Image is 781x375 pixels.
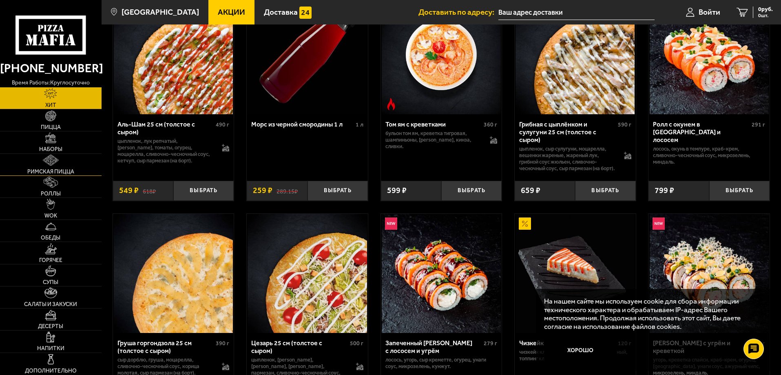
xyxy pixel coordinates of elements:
[385,120,482,128] div: Том ям с креветками
[117,138,214,164] p: цыпленок, лук репчатый, [PERSON_NAME], томаты, огурец, моцарелла, сливочно-чесночный соус, кетчуп...
[758,7,773,12] span: 0 руб.
[385,357,498,370] p: лосось, угорь, Сыр креметте, огурец, унаги соус, микрозелень, кунжут.
[248,214,367,333] img: Цезарь 25 см (толстое с сыром)
[381,214,502,333] a: НовинкаЗапеченный ролл Гурмэ с лососем и угрём
[37,346,64,351] span: Напитки
[113,214,234,333] a: Груша горгондзола 25 см (толстое с сыром)
[699,8,720,16] span: Войти
[119,186,139,195] span: 549 ₽
[41,191,61,197] span: Роллы
[648,214,770,333] a: НовинкаРолл Калипсо с угрём и креветкой
[27,169,74,175] span: Римская пицца
[39,146,62,152] span: Наборы
[515,214,636,333] a: АкционныйЧизкейк классический
[441,181,502,201] button: Выбрать
[41,235,60,241] span: Обеды
[650,214,769,333] img: Ролл Калипсо с угрём и креветкой
[385,130,482,150] p: бульон том ям, креветка тигровая, шампиньоны, [PERSON_NAME], кинза, сливки.
[253,186,272,195] span: 259 ₽
[216,121,229,128] span: 490 г
[117,339,214,355] div: Груша горгондзола 25 см (толстое с сыром)
[544,339,617,363] button: Хорошо
[277,186,298,195] s: 289.15 ₽
[39,257,62,263] span: Горячее
[122,8,199,16] span: [GEOGRAPHIC_DATA]
[41,124,61,130] span: Пицца
[484,340,497,347] span: 279 г
[758,13,773,18] span: 0 шт.
[519,349,631,362] p: Чизкейк классический, топпинг шоколадный, топпинг клубничный.
[709,181,770,201] button: Выбрать
[519,146,616,172] p: цыпленок, сыр сулугуни, моцарелла, вешенки жареные, жареный лук, грибной соус Жюльен, сливочно-че...
[356,121,363,128] span: 1 л
[45,102,56,108] span: Хит
[308,181,368,201] button: Выбрать
[24,302,77,307] span: Салаты и закуски
[114,214,233,333] img: Груша горгондзола 25 см (толстое с сыром)
[251,120,354,128] div: Морс из черной смородины 1 л
[653,146,765,165] p: лосось, окунь в темпуре, краб-крем, сливочно-чесночный соус, микрозелень, миндаль.
[385,217,397,230] img: Новинка
[350,340,363,347] span: 500 г
[43,280,58,285] span: Супы
[44,213,57,219] span: WOK
[382,214,501,333] img: Запеченный ролл Гурмэ с лососем и угрём
[484,121,497,128] span: 360 г
[498,5,655,20] input: Ваш адрес доставки
[544,297,757,331] p: На нашем сайте мы используем cookie для сбора информации технического характера и обрабатываем IP...
[752,121,765,128] span: 291 г
[418,8,498,16] span: Доставить по адресу:
[216,340,229,347] span: 390 г
[385,339,482,355] div: Запеченный [PERSON_NAME] с лососем и угрём
[516,214,635,333] img: Чизкейк классический
[655,186,674,195] span: 799 ₽
[251,339,348,355] div: Цезарь 25 см (толстое с сыром)
[117,120,214,136] div: Аль-Шам 25 см (толстое с сыром)
[264,8,298,16] span: Доставка
[521,186,540,195] span: 659 ₽
[299,7,312,19] img: 15daf4d41897b9f0e9f617042186c801.svg
[387,186,407,195] span: 599 ₽
[653,120,750,144] div: Ролл с окунем в [GEOGRAPHIC_DATA] и лососем
[519,217,531,230] img: Акционный
[575,181,635,201] button: Выбрать
[247,214,368,333] a: Цезарь 25 см (толстое с сыром)
[519,339,616,347] div: Чизкейк классический
[173,181,234,201] button: Выбрать
[385,98,397,110] img: Острое блюдо
[653,217,665,230] img: Новинка
[519,120,616,144] div: Грибная с цыплёнком и сулугуни 25 см (толстое с сыром)
[218,8,245,16] span: Акции
[618,121,631,128] span: 590 г
[38,324,63,329] span: Десерты
[25,368,77,374] span: Дополнительно
[143,186,156,195] s: 618 ₽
